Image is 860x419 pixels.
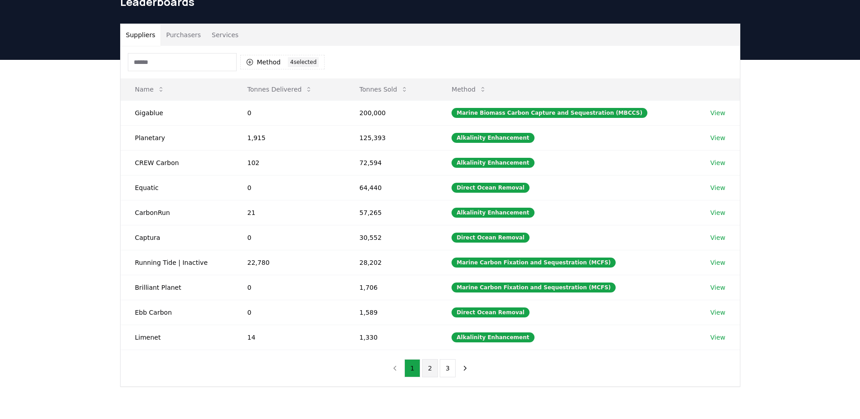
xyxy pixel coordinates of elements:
a: View [710,183,725,192]
td: 57,265 [345,200,437,225]
td: 64,440 [345,175,437,200]
div: Alkalinity Enhancement [452,133,534,143]
div: Alkalinity Enhancement [452,158,534,168]
td: 1,706 [345,275,437,300]
div: Marine Carbon Fixation and Sequestration (MCFS) [452,258,616,268]
td: 1,589 [345,300,437,325]
div: Marine Carbon Fixation and Sequestration (MCFS) [452,283,616,292]
td: 28,202 [345,250,437,275]
button: next page [457,359,473,377]
td: 0 [233,225,345,250]
button: 3 [440,359,456,377]
a: View [710,208,725,217]
a: View [710,258,725,267]
div: Alkalinity Enhancement [452,208,534,218]
button: Name [128,80,172,98]
td: 0 [233,275,345,300]
div: Marine Biomass Carbon Capture and Sequestration (MBCCS) [452,108,647,118]
a: View [710,333,725,342]
td: 0 [233,300,345,325]
button: Services [206,24,244,46]
a: View [710,233,725,242]
td: 125,393 [345,125,437,150]
button: 1 [404,359,420,377]
td: Equatic [121,175,233,200]
div: Direct Ocean Removal [452,307,530,317]
td: 21 [233,200,345,225]
a: View [710,283,725,292]
a: View [710,308,725,317]
td: CarbonRun [121,200,233,225]
a: View [710,133,725,142]
button: Method4selected [240,55,325,69]
td: 30,552 [345,225,437,250]
td: 0 [233,175,345,200]
button: Suppliers [121,24,161,46]
td: 72,594 [345,150,437,175]
td: Brilliant Planet [121,275,233,300]
button: Method [444,80,494,98]
td: 22,780 [233,250,345,275]
td: 14 [233,325,345,350]
div: Alkalinity Enhancement [452,332,534,342]
button: Purchasers [160,24,206,46]
a: View [710,158,725,167]
td: Running Tide | Inactive [121,250,233,275]
td: CREW Carbon [121,150,233,175]
div: Direct Ocean Removal [452,233,530,243]
td: 1,915 [233,125,345,150]
td: Gigablue [121,100,233,125]
div: Direct Ocean Removal [452,183,530,193]
td: Planetary [121,125,233,150]
button: 2 [422,359,438,377]
td: Captura [121,225,233,250]
td: Limenet [121,325,233,350]
button: Tonnes Sold [352,80,415,98]
a: View [710,108,725,117]
button: Tonnes Delivered [240,80,320,98]
td: Ebb Carbon [121,300,233,325]
div: 4 selected [288,57,319,67]
td: 1,330 [345,325,437,350]
td: 102 [233,150,345,175]
td: 0 [233,100,345,125]
td: 200,000 [345,100,437,125]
